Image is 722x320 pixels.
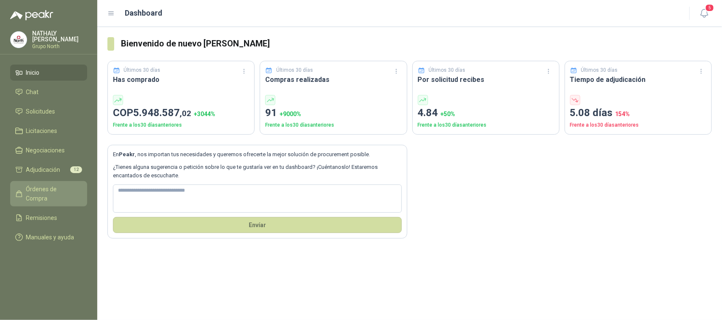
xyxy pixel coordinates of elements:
[428,66,465,74] p: Últimos 30 días
[113,105,249,121] p: COP
[180,108,191,118] span: ,02
[26,146,65,155] span: Negociaciones
[133,107,191,119] span: 5.948.587
[265,121,401,129] p: Frente a los 30 días anteriores
[113,163,402,180] p: ¿Tienes alguna sugerencia o petición sobre lo que te gustaría ver en tu dashboard? ¡Cuéntanoslo! ...
[418,121,554,129] p: Frente a los 30 días anteriores
[10,142,87,158] a: Negociaciones
[10,123,87,139] a: Licitaciones
[26,184,79,203] span: Órdenes de Compra
[570,121,706,129] p: Frente a los 30 días anteriores
[581,66,618,74] p: Últimos 30 días
[10,229,87,245] a: Manuales y ayuda
[705,4,714,12] span: 5
[418,105,554,121] p: 4.84
[70,166,82,173] span: 12
[10,181,87,206] a: Órdenes de Compra
[418,74,554,85] h3: Por solicitud recibes
[10,103,87,119] a: Solicitudes
[11,32,27,48] img: Company Logo
[113,121,249,129] p: Frente a los 30 días anteriores
[570,105,706,121] p: 5.08 días
[280,111,301,117] span: + 9000 %
[615,111,630,117] span: 154 %
[26,213,58,222] span: Remisiones
[697,6,712,21] button: 5
[26,68,40,77] span: Inicio
[276,66,313,74] p: Últimos 30 días
[125,7,163,19] h1: Dashboard
[124,66,161,74] p: Últimos 30 días
[10,162,87,178] a: Adjudicación12
[10,65,87,81] a: Inicio
[265,74,401,85] h3: Compras realizadas
[570,74,706,85] h3: Tiempo de adjudicación
[265,105,401,121] p: 91
[113,74,249,85] h3: Has comprado
[10,84,87,100] a: Chat
[194,111,215,117] span: + 3044 %
[121,37,712,50] h3: Bienvenido de nuevo [PERSON_NAME]
[10,10,53,20] img: Logo peakr
[32,44,87,49] p: Grupo North
[26,107,55,116] span: Solicitudes
[113,217,402,233] button: Envíar
[26,87,39,97] span: Chat
[26,126,58,136] span: Licitaciones
[26,165,60,174] span: Adjudicación
[10,210,87,226] a: Remisiones
[441,111,456,117] span: + 50 %
[113,150,402,159] p: En , nos importan tus necesidades y queremos ofrecerte la mejor solución de procurement posible.
[32,30,87,42] p: NATHALY [PERSON_NAME]
[119,151,135,157] b: Peakr
[26,233,74,242] span: Manuales y ayuda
